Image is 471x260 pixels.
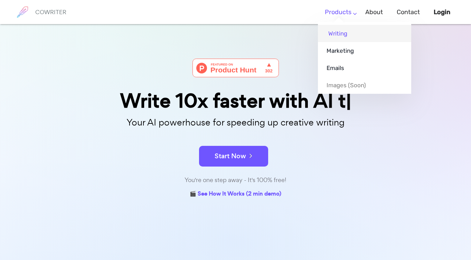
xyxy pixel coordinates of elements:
a: About [365,2,383,22]
a: Contact [397,2,420,22]
a: Emails [318,59,411,77]
a: Products [325,2,351,22]
img: Cowriter - Your AI buddy for speeding up creative writing | Product Hunt [192,59,279,77]
a: 🎬 See How It Works (2 min demo) [190,189,281,200]
h6: COWRITER [35,9,66,15]
img: brand logo [14,3,31,21]
button: Start Now [199,146,268,167]
div: You're one step away - It's 100% free! [63,175,408,185]
b: Login [434,8,450,16]
a: Writing [318,25,411,42]
p: Your AI powerhouse for speeding up creative writing [63,115,408,130]
a: Login [434,2,450,22]
a: Marketing [318,42,411,59]
div: Write 10x faster with AI t [63,91,408,111]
